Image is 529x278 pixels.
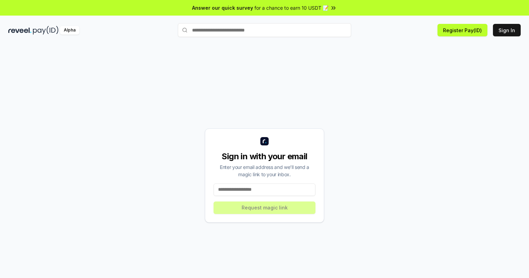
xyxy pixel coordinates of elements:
span: Answer our quick survey [192,4,253,11]
img: pay_id [33,26,59,35]
button: Sign In [493,24,521,36]
div: Sign in with your email [214,151,315,162]
img: logo_small [260,137,269,145]
button: Register Pay(ID) [437,24,487,36]
div: Alpha [60,26,79,35]
div: Enter your email address and we’ll send a magic link to your inbox. [214,163,315,178]
span: for a chance to earn 10 USDT 📝 [254,4,329,11]
img: reveel_dark [8,26,32,35]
